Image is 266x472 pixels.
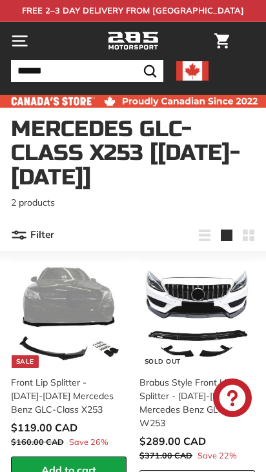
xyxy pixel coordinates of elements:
a: Sale mercedes front lip Front Lip Splitter - [DATE]-[DATE] Mercedes Benz GLC-Class X253 Save 26% [11,257,127,457]
input: Search [11,60,163,82]
p: 2 products [11,196,255,210]
p: FREE 2–3 DAY DELIVERY FROM [GEOGRAPHIC_DATA] [22,5,244,17]
h1: Mercedes GLC-Class X253 [[DATE]-[DATE]] [11,117,255,190]
a: Sold Out x253 Brabus Style Front Lip Splitter - [DATE]-[DATE] Mercedes Benz GLC W253 Save 22% [139,257,255,470]
img: Logo_285_Motorsport_areodynamics_components [107,30,159,52]
div: Front Lip Splitter - [DATE]-[DATE] Mercedes Benz GLC-Class X253 [11,376,119,417]
div: Sold Out [140,355,185,368]
span: $160.00 CAD [11,437,64,447]
span: Save 22% [198,449,237,462]
button: Filter [11,220,54,251]
span: Save 26% [69,436,108,448]
span: $371.00 CAD [139,450,192,460]
div: Sale [12,355,39,368]
span: $289.00 CAD [139,435,206,447]
img: x253 [144,262,251,369]
img: mercedes front lip [15,262,122,369]
div: Brabus Style Front Lip Splitter - [DATE]-[DATE] Mercedes Benz GLC W253 [139,376,247,430]
a: Cart [208,23,236,59]
span: $119.00 CAD [11,421,77,434]
inbox-online-store-chat: Shopify online store chat [209,379,256,420]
